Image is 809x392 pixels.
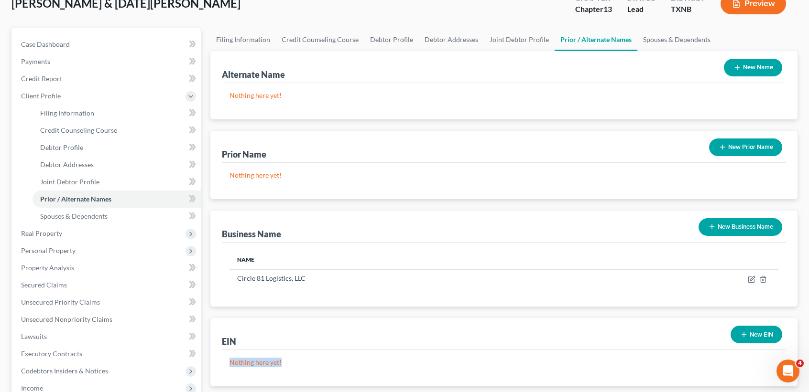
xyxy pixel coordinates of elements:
[33,122,201,139] a: Credit Counseling Course
[33,173,201,191] a: Joint Debtor Profile
[21,332,47,340] span: Lawsuits
[699,218,782,236] button: New Business Name
[419,28,484,51] a: Debtor Addresses
[627,4,656,15] div: Lead
[40,126,117,134] span: Credit Counseling Course
[13,345,201,362] a: Executory Contracts
[13,70,201,87] a: Credit Report
[40,160,94,169] span: Debtor Addresses
[21,281,67,289] span: Secured Claims
[709,138,782,156] button: New Prior Name
[575,4,612,15] div: Chapter
[230,358,778,367] p: Nothing here yet!
[230,91,778,100] p: Nothing here yet!
[21,74,62,83] span: Credit Report
[13,276,201,294] a: Secured Claims
[222,228,281,240] div: Business Name
[637,28,716,51] a: Spouses & Dependents
[731,326,782,343] button: New EIN
[33,156,201,173] a: Debtor Addresses
[724,59,782,76] button: New Name
[13,53,201,70] a: Payments
[222,336,236,347] div: EIN
[33,208,201,225] a: Spouses & Dependents
[603,4,612,13] span: 13
[33,105,201,122] a: Filing Information
[21,264,74,272] span: Property Analysis
[21,246,76,254] span: Personal Property
[33,191,201,208] a: Prior / Alternate Names
[40,178,99,186] span: Joint Debtor Profile
[222,148,266,160] div: Prior Name
[555,28,637,51] a: Prior / Alternate Names
[21,315,112,323] span: Unsecured Nonpriority Claims
[40,195,111,203] span: Prior / Alternate Names
[222,69,285,80] div: Alternate Name
[230,250,606,269] th: Name
[13,328,201,345] a: Lawsuits
[776,360,799,382] iframe: Intercom live chat
[21,57,50,65] span: Payments
[21,350,82,358] span: Executory Contracts
[13,259,201,276] a: Property Analysis
[13,36,201,53] a: Case Dashboard
[40,109,94,117] span: Filing Information
[21,40,70,48] span: Case Dashboard
[796,360,804,367] span: 4
[21,298,100,306] span: Unsecured Priority Claims
[276,28,364,51] a: Credit Counseling Course
[33,139,201,156] a: Debtor Profile
[230,170,778,180] p: Nothing here yet!
[484,28,555,51] a: Joint Debtor Profile
[21,229,62,237] span: Real Property
[671,4,705,15] div: TXNB
[40,212,108,220] span: Spouses & Dependents
[21,92,61,100] span: Client Profile
[21,367,108,375] span: Codebtors Insiders & Notices
[364,28,419,51] a: Debtor Profile
[21,384,43,392] span: Income
[13,294,201,311] a: Unsecured Priority Claims
[40,143,83,151] span: Debtor Profile
[230,269,606,287] td: Circle 81 Logistics, LLC
[13,311,201,328] a: Unsecured Nonpriority Claims
[210,28,276,51] a: Filing Information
